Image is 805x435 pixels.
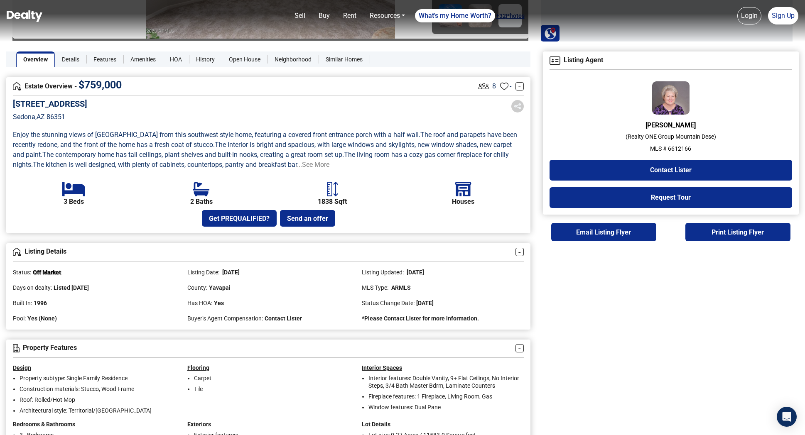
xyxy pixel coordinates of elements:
p: MLS # 6612166 [550,144,792,153]
span: Enjoy the stunning views of [GEOGRAPHIC_DATA] from this southwest style home, featuring a covered... [13,131,420,139]
a: - [515,248,524,256]
li: Tile [194,385,349,393]
button: Send an offer [280,210,335,227]
p: ( Realty ONE Group Mountain Dese ) [550,132,792,141]
span: [DATE] [416,300,434,306]
h4: Property Features [13,344,515,352]
b: 1838 Sqft [318,198,347,205]
span: - [510,81,511,91]
a: - [515,82,524,90]
a: History [189,51,222,67]
span: County: [187,284,207,291]
h5: Flooring [187,364,349,371]
h6: [PERSON_NAME] [550,121,792,129]
span: Yes [214,300,224,306]
span: Pool: [13,315,26,322]
span: Listing Updated: [362,269,404,276]
span: Buyer’s Agent Compensation: [187,315,263,322]
img: Overview [13,248,21,256]
a: Features [86,51,123,67]
span: The living room has a cozy gas corner fireplace for chilly nights . [13,151,510,169]
li: Fireplace features: 1 Fireplace, Living Room, Gas [368,393,524,400]
h4: Listing Agent [550,56,792,65]
a: Rent [340,7,360,24]
span: $ 759,000 [79,79,122,91]
span: The kitchen is well designed, with plenty of cabinets, countertops, pantry and breakfast bar [33,161,297,169]
span: Built In: [13,300,32,306]
h4: Estate Overview - [13,82,476,91]
span: ARMLS [390,284,411,291]
span: Yes (None) [27,315,57,322]
p: Sedona , AZ 86351 [13,112,87,122]
li: Property subtype: Single Family Residence [20,374,175,382]
div: Open Intercom Messenger [777,407,797,427]
h5: Exteriors [187,421,349,428]
button: Contact Lister [550,160,792,181]
span: Yavapai [209,284,231,291]
span: [DATE] [221,269,240,276]
button: Print Listing Flyer [685,223,790,241]
img: Listing View [476,79,491,93]
button: Email Listing Flyer [551,223,656,241]
h5: Interior Spaces [362,364,524,371]
button: Get PREQUALIFIED? [202,210,277,227]
span: Listed [DATE] [54,284,89,291]
img: Agent [652,81,690,115]
img: Agent [550,56,560,65]
span: Listing Date: [187,269,219,276]
span: Days on dealty: [13,284,52,291]
a: Resources [366,7,408,24]
img: Overview [13,82,21,90]
span: [DATE] [405,269,424,276]
strong: *Please Contact Lister for more information. [362,315,479,322]
a: Neighborhood [268,51,319,67]
a: What's my Home Worth? [415,9,495,22]
li: Roof: Rolled/Hot Mop [20,396,175,403]
span: The contemporary home has tall ceilings, plant shelves and built-in nooks, creating a great room ... [42,151,344,159]
li: Construction materials: Stucco, Wood Frame [20,385,175,393]
a: Amenities [123,51,163,67]
img: Features [13,344,20,352]
button: Request Tour [550,187,792,208]
h5: [STREET_ADDRESS] [13,99,87,109]
h5: Design [13,364,175,371]
a: Similar Homes [319,51,370,67]
span: Has HOA: [187,300,212,306]
a: Sell [291,7,309,24]
li: Architectural style: Territorial/[GEOGRAPHIC_DATA] [20,407,175,414]
span: 8 [492,81,496,91]
li: Window features: Dual Pane [368,403,524,411]
a: Sign Up [768,7,798,24]
img: Dealty - Buy, Sell & Rent Homes [7,10,42,22]
a: ...See More [297,161,329,169]
a: HOA [163,51,189,67]
span: Status Change Date: [362,300,415,306]
img: Favourites [500,82,508,90]
b: Houses [452,198,474,205]
b: 3 Beds [64,198,84,205]
h4: Listing Details [13,248,515,256]
li: Interior features: Double Vanity, 9+ Flat Ceilings, No Interior Steps, 3/4 Bath Master Bdrm, Lami... [368,374,524,389]
a: Open House [222,51,268,67]
span: Off Market [33,269,61,276]
a: Details [55,51,86,67]
li: Carpet [194,374,349,382]
a: Login [737,7,761,24]
span: Contact Lister [265,315,302,322]
h5: Bedrooms & Bathrooms [13,421,175,428]
h5: Lot Details [362,421,524,428]
span: Status: [13,269,31,276]
span: The roof and parapets have been recently redone, and the front of the home has a fresh coat of st... [13,131,519,149]
b: 2 Baths [190,198,213,205]
a: Overview [16,51,55,67]
a: Buy [315,7,333,24]
span: MLS Type: [362,284,388,291]
span: The interior is bright and spacious, with large windows and skylights, new window shades, new car... [13,141,513,159]
span: 1996 [34,300,47,306]
a: - [515,344,524,352]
